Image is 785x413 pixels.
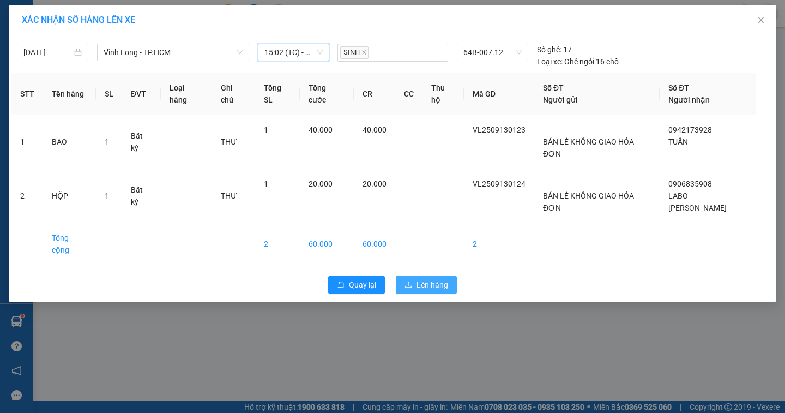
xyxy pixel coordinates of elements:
span: THƯ [221,137,237,146]
td: 2 [464,223,534,265]
span: 1 [264,125,268,134]
th: STT [11,73,43,115]
span: close [757,16,765,25]
span: 20.000 [309,179,333,188]
th: Ghi chú [212,73,255,115]
span: environment [5,73,13,81]
th: Tổng cước [300,73,353,115]
span: Số ĐT [668,83,689,92]
span: Vĩnh Long - TP.HCM [104,44,243,61]
th: CC [395,73,422,115]
span: 40.000 [309,125,333,134]
span: Quay lại [349,279,376,291]
span: Người gửi [543,95,578,104]
span: Số ĐT [543,83,564,92]
span: 0906835908 [668,179,712,188]
li: [PERSON_NAME] - 0931936768 [5,5,158,46]
span: BÁN LẺ KHÔNG GIAO HÓA ĐƠN [543,137,634,158]
span: 1 [105,191,109,200]
button: Close [746,5,776,36]
span: Số ghế: [537,44,561,56]
td: 1 [11,115,43,169]
span: 1 [105,137,109,146]
span: XÁC NHẬN SỐ HÀNG LÊN XE [22,15,135,25]
th: SL [96,73,122,115]
span: SINH [340,46,369,59]
span: Người nhận [668,95,710,104]
img: logo.jpg [5,5,44,44]
td: HỘP [43,169,96,223]
td: 2 [11,169,43,223]
span: 64B-007.12 [463,44,521,61]
button: uploadLên hàng [396,276,457,294]
span: VL2509130124 [473,179,526,188]
th: ĐVT [122,73,161,115]
th: CR [354,73,395,115]
span: THƯ [221,191,237,200]
span: down [237,49,243,56]
div: Ghế ngồi 16 chỗ [537,56,619,68]
div: 17 [537,44,572,56]
span: Loại xe: [537,56,563,68]
td: 60.000 [354,223,395,265]
span: 1 [264,179,268,188]
td: Tổng cộng [43,223,96,265]
td: Bất kỳ [122,169,161,223]
span: VL2509130123 [473,125,526,134]
th: Loại hàng [161,73,212,115]
td: Bất kỳ [122,115,161,169]
button: rollbackQuay lại [328,276,385,294]
span: upload [404,281,412,290]
td: 60.000 [300,223,353,265]
span: rollback [337,281,345,290]
span: 15:02 (TC) - 64B-007.12 [264,44,323,61]
input: 13/09/2025 [23,46,72,58]
th: Tên hàng [43,73,96,115]
th: Tổng SL [255,73,300,115]
th: Mã GD [464,73,534,115]
span: Lên hàng [416,279,448,291]
b: 107/1 , Đường 2/9 P1, TP Vĩnh Long [5,73,64,105]
span: 40.000 [363,125,387,134]
th: Thu hộ [422,73,464,115]
span: 20.000 [363,179,387,188]
span: BÁN LẺ KHÔNG GIAO HÓA ĐƠN [543,191,634,212]
span: TUẤN [668,137,688,146]
td: 2 [255,223,300,265]
span: 0942173928 [668,125,712,134]
li: VP Vĩnh Long [5,59,75,71]
span: LABO [PERSON_NAME] [668,191,727,212]
li: VP TP. [PERSON_NAME] [75,59,145,83]
td: BAO [43,115,96,169]
span: close [361,50,367,55]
